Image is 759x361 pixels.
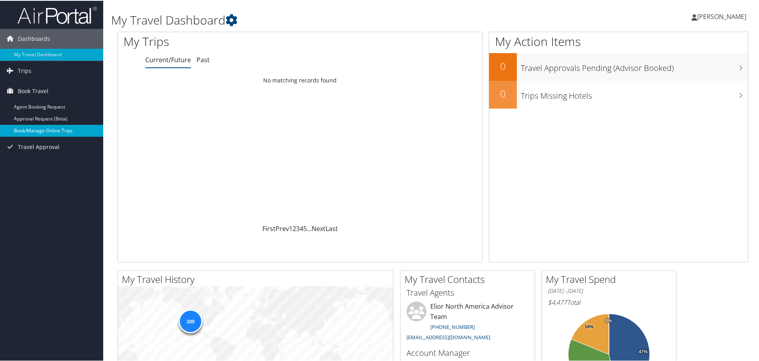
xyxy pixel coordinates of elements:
[123,32,324,49] h1: My Trips
[307,223,312,232] span: …
[546,272,676,285] h2: My Travel Spend
[585,324,593,329] tspan: 19%
[521,58,748,73] h3: Travel Approvals Pending (Advisor Booked)
[262,223,275,232] a: First
[18,28,50,48] span: Dashboards
[606,318,612,323] tspan: 0%
[196,55,210,63] a: Past
[145,55,191,63] a: Current/Future
[489,59,517,72] h2: 0
[303,223,307,232] a: 5
[639,349,647,353] tspan: 47%
[18,80,48,100] span: Book Travel
[293,223,296,232] a: 2
[312,223,326,232] a: Next
[179,309,202,332] div: 200
[489,86,517,100] h2: 0
[697,11,746,20] span: [PERSON_NAME]
[521,86,748,101] h3: Trips Missing Hotels
[403,301,533,343] li: Elior North America Advisor Team
[122,272,393,285] h2: My Travel History
[17,5,97,24] img: airportal-logo.png
[489,80,748,108] a: 0Trips Missing Hotels
[548,297,567,306] span: $4,477
[489,52,748,80] a: 0Travel Approvals Pending (Advisor Booked)
[326,223,338,232] a: Last
[548,297,670,306] h6: Total
[489,32,748,49] h1: My Action Items
[692,4,754,28] a: [PERSON_NAME]
[275,223,289,232] a: Prev
[430,323,475,330] a: [PHONE_NUMBER]
[406,287,529,298] h3: Travel Agents
[406,347,529,358] h3: Account Manager
[300,223,303,232] a: 4
[296,223,300,232] a: 3
[111,11,540,28] h1: My Travel Dashboard
[289,223,293,232] a: 1
[118,73,482,87] td: No matching records found
[18,136,60,156] span: Travel Approval
[18,60,31,80] span: Trips
[405,272,535,285] h2: My Travel Contacts
[406,333,490,340] a: [EMAIL_ADDRESS][DOMAIN_NAME]
[548,287,670,294] h6: [DATE] - [DATE]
